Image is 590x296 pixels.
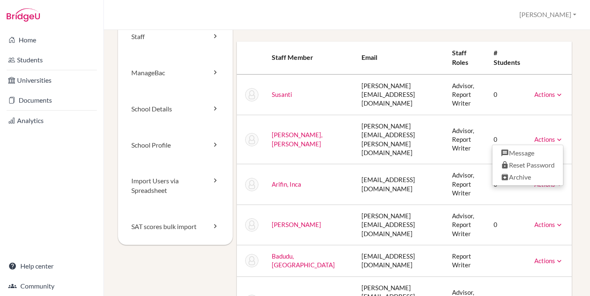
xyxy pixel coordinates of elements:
[245,178,258,191] img: (Archived) Inca Arifin
[487,74,528,115] td: 0
[118,209,233,245] a: SAT scores bulk import
[2,52,102,68] a: Students
[118,91,233,127] a: School Details
[516,7,580,22] button: [PERSON_NAME]
[272,91,292,98] a: Susanti
[2,72,102,89] a: Universities
[355,164,445,205] td: [EMAIL_ADDRESS][DOMAIN_NAME]
[534,91,563,98] a: Actions
[355,74,445,115] td: [PERSON_NAME][EMAIL_ADDRESS][DOMAIN_NAME]
[2,32,102,48] a: Home
[245,133,258,146] img: Sarah Amanda
[487,115,528,164] td: 0
[534,257,563,264] a: Actions
[265,42,355,74] th: Staff member
[355,205,445,245] td: [PERSON_NAME][EMAIL_ADDRESS][DOMAIN_NAME]
[355,245,445,277] td: [EMAIL_ADDRESS][DOMAIN_NAME]
[7,8,40,22] img: Bridge-U
[487,164,528,205] td: 0
[272,131,322,147] a: [PERSON_NAME], [PERSON_NAME]
[445,115,487,164] td: Advisor, Report Writer
[272,252,335,269] a: Badudu, [GEOGRAPHIC_DATA]
[487,42,528,74] th: # students
[118,19,233,55] a: Staff
[487,205,528,245] td: 0
[445,42,487,74] th: Staff roles
[445,164,487,205] td: Advisor, Report Writer
[445,74,487,115] td: Advisor, Report Writer
[118,127,233,163] a: School Profile
[492,159,563,171] a: Reset Password
[272,221,321,228] a: [PERSON_NAME]
[534,221,563,228] a: Actions
[445,205,487,245] td: Advisor, Report Writer
[355,42,445,74] th: Email
[2,278,102,294] a: Community
[245,88,258,101] img: (Archived) Susanti
[2,258,102,274] a: Help center
[245,218,258,232] img: (Archived) Caroline Atmadja
[355,115,445,164] td: [PERSON_NAME][EMAIL_ADDRESS][PERSON_NAME][DOMAIN_NAME]
[534,180,563,188] a: Actions
[2,92,102,109] a: Documents
[272,180,301,188] a: Arifin, Inca
[492,145,563,186] ul: Actions
[118,55,233,91] a: ManageBac
[245,254,258,267] img: (Archived) Raddhitya Badudu
[2,112,102,129] a: Analytics
[534,136,563,143] a: Actions
[118,163,233,209] a: Import Users via Spreadsheet
[492,171,563,183] a: Archive
[492,147,563,159] a: Message
[445,245,487,277] td: Report Writer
